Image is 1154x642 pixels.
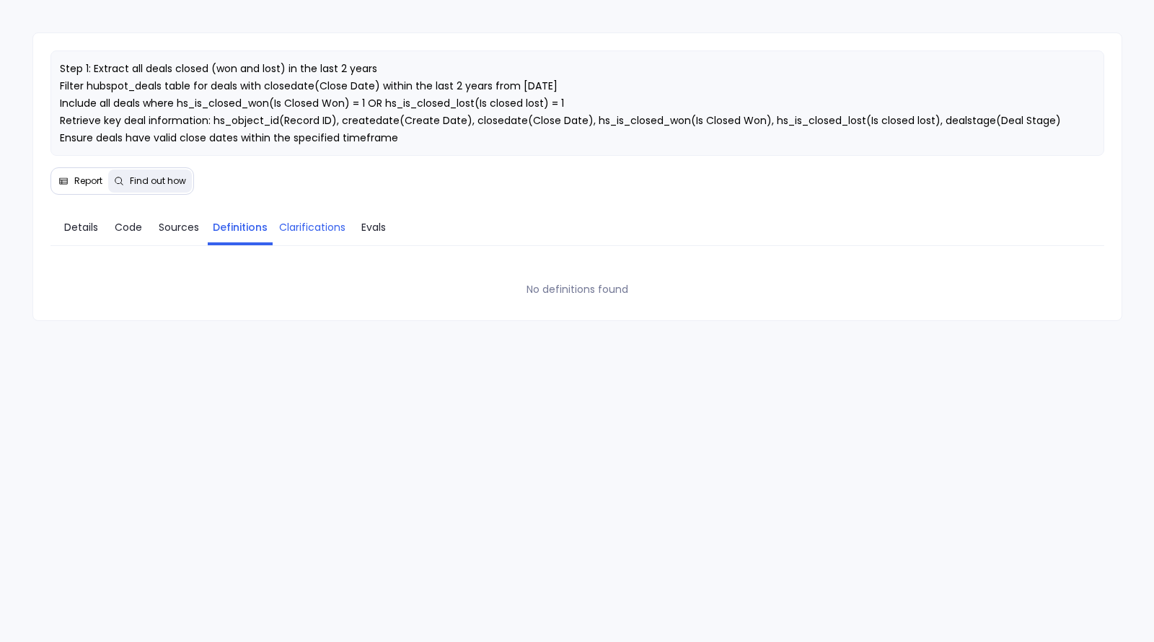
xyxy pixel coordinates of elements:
span: Definitions [213,219,268,235]
button: Report [53,170,108,193]
span: Clarifications [279,219,345,235]
span: Sources [159,219,199,235]
span: Find out how [130,175,186,187]
span: Step 1: Extract all deals closed (won and lost) in the last 2 years Filter hubspot_deals table fo... [60,61,1061,145]
span: Evals [361,219,386,235]
button: Find out how [108,170,192,193]
span: Details [64,219,98,235]
span: Code [115,219,142,235]
div: No definitions found [527,282,628,297]
span: Report [74,175,102,187]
